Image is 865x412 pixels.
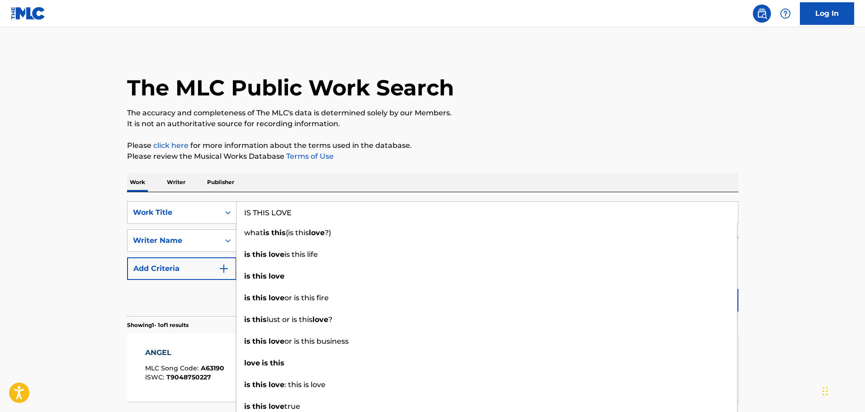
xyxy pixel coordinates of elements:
[145,373,166,381] span: ISWC :
[252,294,267,302] strong: this
[284,294,329,302] span: or is this fire
[756,8,767,19] img: search
[127,173,148,192] p: Work
[271,228,286,237] strong: this
[325,228,331,237] span: ?)
[252,272,267,280] strong: this
[820,369,865,412] iframe: Chat Widget
[263,228,269,237] strong: is
[269,250,284,259] strong: love
[286,228,309,237] span: (is this
[244,294,251,302] strong: is
[244,359,260,367] strong: love
[328,315,332,324] span: ?
[252,380,267,389] strong: this
[244,250,251,259] strong: is
[127,74,454,101] h1: The MLC Public Work Search
[800,2,854,25] a: Log In
[780,8,791,19] img: help
[244,228,263,237] span: what
[284,250,318,259] span: is this life
[244,315,251,324] strong: is
[269,337,284,346] strong: love
[244,337,251,346] strong: is
[252,250,267,259] strong: this
[312,315,328,324] strong: love
[284,337,349,346] span: or is this business
[218,263,229,274] img: 9d2ae6d4665cec9f34b9.svg
[244,272,251,280] strong: is
[133,235,214,246] div: Writer Name
[262,359,268,367] strong: is
[269,380,284,389] strong: love
[267,315,312,324] span: lust or is this
[145,347,224,358] div: ANGEL
[127,201,738,316] form: Search Form
[127,334,738,402] a: ANGELMLC Song Code:A63190ISWC:T9048750227Writers (4)[PERSON_NAME], [PERSON_NAME] [PERSON_NAME] [P...
[145,364,201,372] span: MLC Song Code :
[244,402,251,411] strong: is
[153,141,189,150] a: click here
[284,152,334,161] a: Terms of Use
[164,173,188,192] p: Writer
[127,140,738,151] p: Please for more information about the terms used in the database.
[201,364,224,372] span: A63190
[133,207,214,218] div: Work Title
[252,315,267,324] strong: this
[269,272,284,280] strong: love
[244,380,251,389] strong: is
[127,108,738,118] p: The accuracy and completeness of The MLC's data is determined solely by our Members.
[166,373,211,381] span: T9048750227
[252,402,267,411] strong: this
[822,378,828,405] div: Drag
[309,228,325,237] strong: love
[127,257,236,280] button: Add Criteria
[269,402,284,411] strong: love
[127,321,189,329] p: Showing 1 - 1 of 1 results
[284,402,300,411] span: true
[753,5,771,23] a: Public Search
[204,173,237,192] p: Publisher
[11,7,46,20] img: MLC Logo
[270,359,284,367] strong: this
[252,337,267,346] strong: this
[269,294,284,302] strong: love
[284,380,326,389] span: : this is love
[127,118,738,129] p: It is not an authoritative source for recording information.
[776,5,794,23] div: Help
[127,151,738,162] p: Please review the Musical Works Database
